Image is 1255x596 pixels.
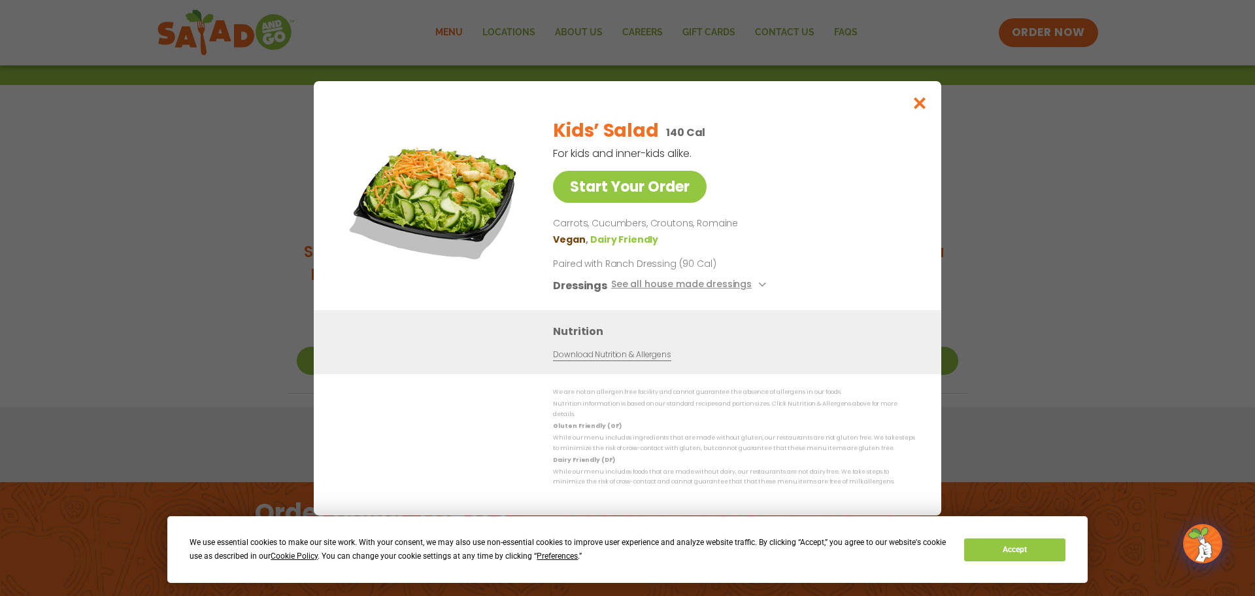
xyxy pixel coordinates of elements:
[666,124,705,141] p: 140 Cal
[1184,525,1221,562] img: wpChatIcon
[553,145,847,162] p: For kids and inner-kids alike.
[553,277,607,293] h3: Dressings
[553,232,590,246] li: Vegan
[553,399,915,419] p: Nutrition information is based on our standard recipes and portion sizes. Click Nutrition & Aller...
[553,422,621,430] strong: Gluten Friendly (GF)
[553,455,614,463] strong: Dairy Friendly (DF)
[590,232,661,246] li: Dairy Friendly
[190,536,948,563] div: We use essential cookies to make our site work. With your consent, we may also use non-essential ...
[553,467,915,487] p: While our menu includes foods that are made without dairy, our restaurants are not dairy free. We...
[553,348,671,360] a: Download Nutrition & Allergens
[553,256,795,270] p: Paired with Ranch Dressing (90 Cal)
[537,552,578,561] span: Preferences
[553,433,915,453] p: While our menu includes ingredients that are made without gluten, our restaurants are not gluten ...
[611,277,770,293] button: See all house made dressings
[553,117,658,145] h2: Kids’ Salad
[553,216,910,232] p: Carrots, Cucumbers, Croutons, Romaine
[271,552,318,561] span: Cookie Policy
[553,323,922,339] h3: Nutrition
[553,387,915,397] p: We are not an allergen free facility and cannot guarantee the absence of allergens in our foods.
[553,171,707,203] a: Start Your Order
[167,516,1088,583] div: Cookie Consent Prompt
[899,81,941,125] button: Close modal
[343,107,526,290] img: Featured product photo for Kids’ Salad
[964,538,1065,561] button: Accept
